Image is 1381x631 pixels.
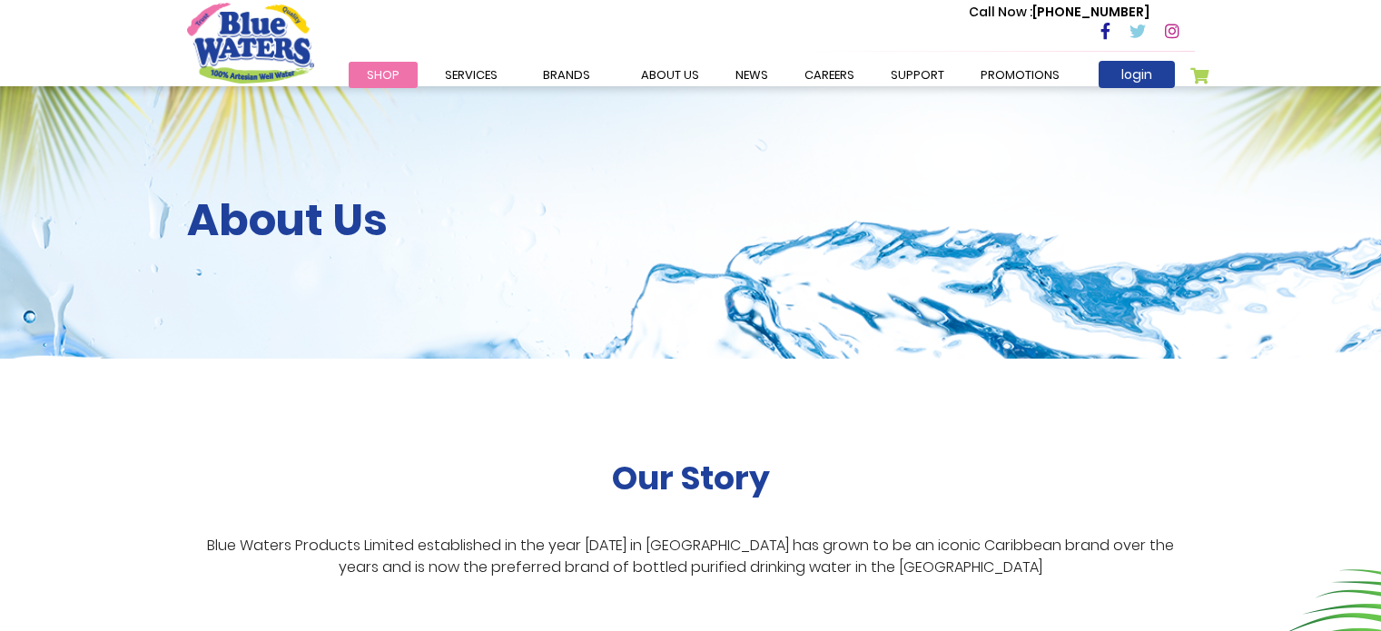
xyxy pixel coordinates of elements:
[786,62,873,88] a: careers
[612,458,770,498] h2: Our Story
[187,3,314,83] a: store logo
[1099,61,1175,88] a: login
[187,194,1195,247] h2: About Us
[969,3,1032,21] span: Call Now :
[445,66,498,84] span: Services
[367,66,400,84] span: Shop
[187,535,1195,578] p: Blue Waters Products Limited established in the year [DATE] in [GEOGRAPHIC_DATA] has grown to be ...
[543,66,590,84] span: Brands
[717,62,786,88] a: News
[873,62,962,88] a: support
[623,62,717,88] a: about us
[969,3,1149,22] p: [PHONE_NUMBER]
[962,62,1078,88] a: Promotions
